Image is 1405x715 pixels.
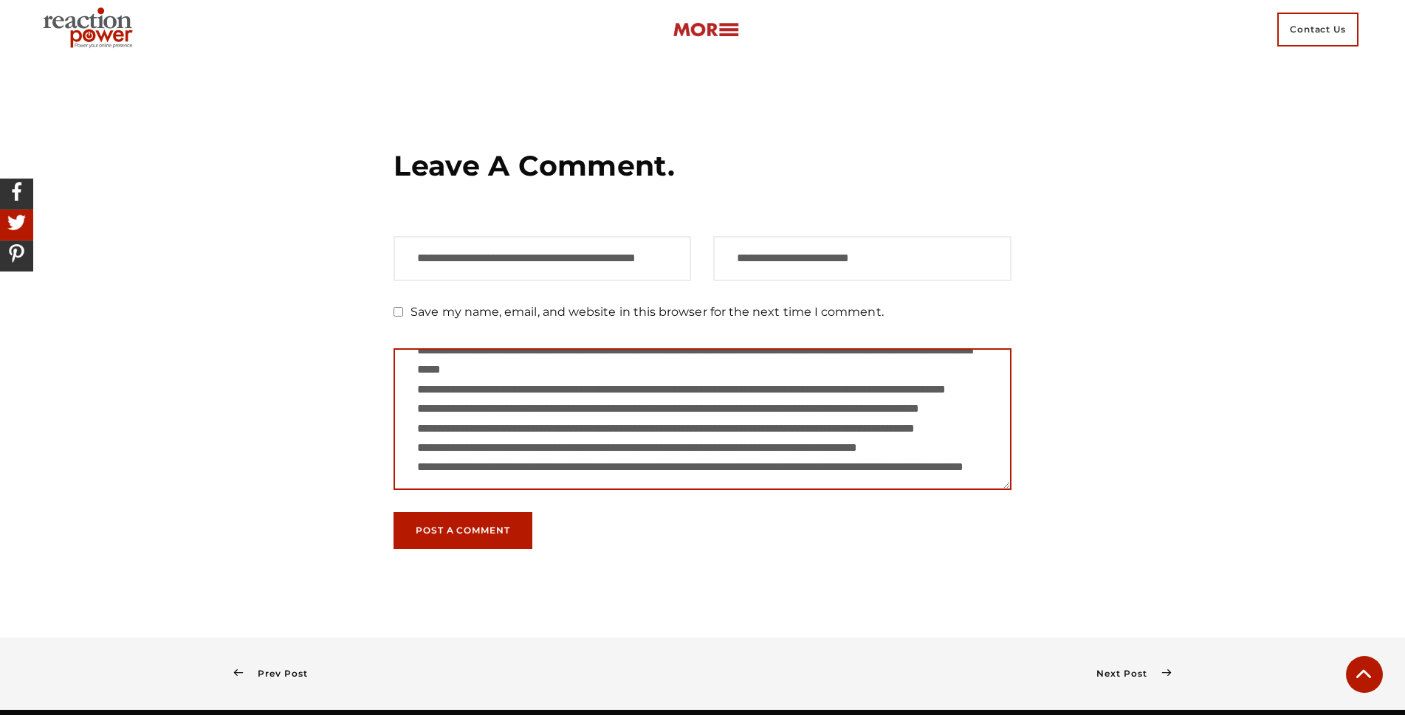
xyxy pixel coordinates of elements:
[1096,668,1171,679] a: Next Post
[234,668,308,679] a: Prev Post
[394,512,532,549] button: Post a Comment
[4,179,30,204] img: Share On Facebook
[1096,668,1161,679] span: Next Post
[37,3,144,56] img: Executive Branding | Personal Branding Agency
[243,668,307,679] span: Prev Post
[673,21,739,38] img: more-btn.png
[1277,13,1358,46] span: Contact Us
[4,210,30,235] img: Share On Twitter
[394,148,1011,184] h3: Leave a Comment.
[416,526,510,535] span: Post a Comment
[4,241,30,266] img: Share On Pinterest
